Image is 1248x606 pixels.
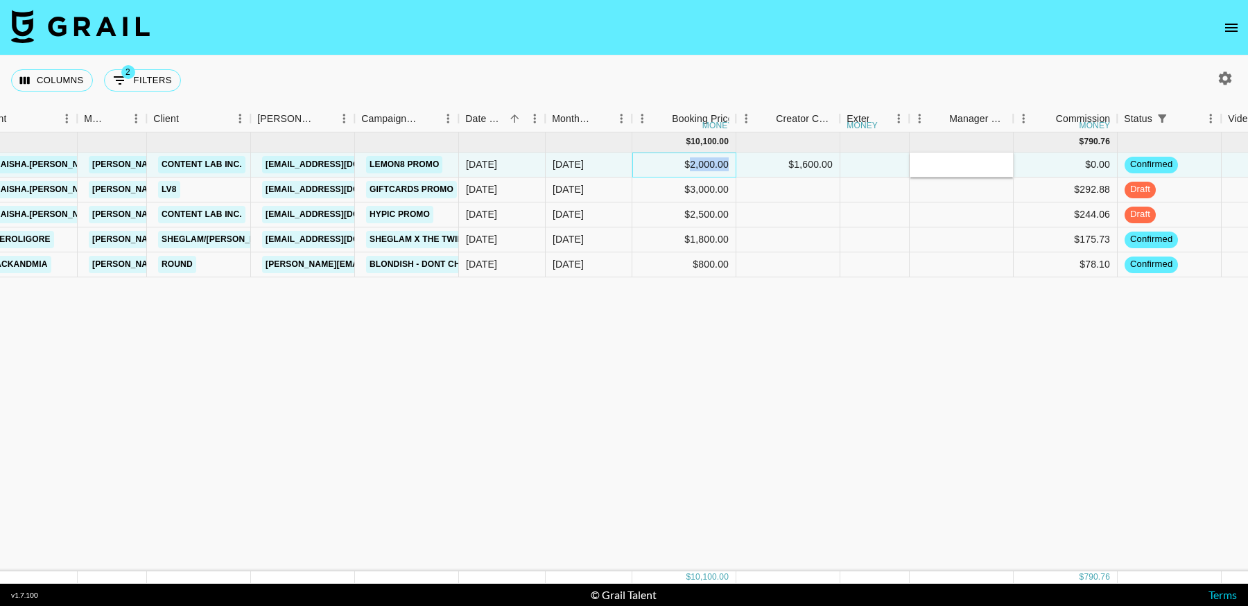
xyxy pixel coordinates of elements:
div: 29/08/2025 [466,207,497,221]
button: Menu [611,108,632,129]
div: $1,800.00 [632,227,736,252]
div: $292.88 [1014,178,1118,202]
div: Sep '25 [553,257,584,271]
div: Sep '25 [553,157,584,171]
div: $244.06 [1014,202,1118,227]
button: Menu [56,108,77,129]
div: $175.73 [1014,227,1118,252]
span: confirmed [1125,258,1178,271]
div: 13/08/2025 [466,182,497,196]
div: $2,500.00 [632,202,736,227]
button: Sort [179,109,198,128]
div: © Grail Talent [591,588,657,602]
div: $ [686,571,691,583]
button: Sort [1172,109,1191,128]
div: $ [686,136,691,148]
img: Grail Talent [11,10,150,43]
a: Hypic Promo [366,206,433,223]
a: SHEGLAM X THE TWILIGHT SAGA COLLECTION [366,231,571,248]
div: money [702,121,734,130]
div: 28/07/2025 [466,157,497,171]
div: Sep '25 [553,232,584,246]
button: Menu [333,108,354,129]
a: Content Lab Inc. [158,156,245,173]
div: Sep '25 [553,207,584,221]
a: [EMAIL_ADDRESS][DOMAIN_NAME] [262,156,417,173]
button: Menu [1200,108,1221,129]
div: Status [1124,105,1152,132]
span: 2 [121,65,135,79]
div: 10,100.00 [691,571,729,583]
div: money [847,121,878,130]
a: [PERSON_NAME][EMAIL_ADDRESS][DOMAIN_NAME] [89,181,315,198]
a: Blondish - Dont Cha [366,256,470,273]
div: Manager Commmission Override [909,105,1013,132]
a: Content Lab Inc. [158,206,245,223]
button: Sort [930,109,949,128]
button: Sort [505,109,524,128]
a: [PERSON_NAME][EMAIL_ADDRESS][DOMAIN_NAME] [262,256,488,273]
div: Date Created [465,105,505,132]
div: $0.00 [1014,153,1118,178]
button: Menu [888,108,909,129]
div: Client [146,105,250,132]
div: Booker [250,105,354,132]
div: Commission [1056,105,1111,132]
button: Menu [632,108,652,129]
div: Month Due [545,105,632,132]
button: Sort [106,109,125,128]
a: Terms [1208,588,1237,601]
div: v 1.7.100 [11,591,38,600]
div: $2,000.00 [632,153,736,178]
a: Giftcards Promo [366,181,457,198]
span: confirmed [1125,158,1178,171]
div: 10,100.00 [691,136,729,148]
span: confirmed [1125,233,1178,246]
button: Sort [869,109,888,128]
a: Lemon8 Promo [366,156,442,173]
div: Manager Commmission Override [949,105,1006,132]
div: Manager [84,105,106,132]
div: 14/09/2025 [466,257,497,271]
a: [EMAIL_ADDRESS][DOMAIN_NAME] [262,206,417,223]
button: Menu [1013,108,1034,129]
button: Menu [524,108,545,129]
a: LV8 [158,181,180,198]
button: Sort [1037,109,1056,128]
div: Manager [77,105,146,132]
button: Sort [7,109,26,128]
button: Menu [437,108,458,129]
div: Date Created [458,105,545,132]
div: money [1079,121,1110,130]
button: Sort [756,109,776,128]
div: Status [1117,105,1221,132]
a: [PERSON_NAME][EMAIL_ADDRESS][DOMAIN_NAME] [89,256,315,273]
div: Campaign (Type) [354,105,458,132]
div: Creator Commmission Override [736,105,840,132]
div: $3,000.00 [632,178,736,202]
button: Menu [909,108,930,129]
button: Show filters [1152,109,1172,128]
div: Sep '25 [553,182,584,196]
button: Select columns [11,69,93,92]
span: draft [1125,208,1156,221]
a: Round [158,256,196,273]
div: Client [153,105,179,132]
a: [EMAIL_ADDRESS][DOMAIN_NAME] [262,231,417,248]
div: 1 active filter [1152,109,1172,128]
div: Campaign (Type) [361,105,418,132]
div: 790.76 [1084,136,1110,148]
button: Sort [418,109,437,128]
div: $ [1080,571,1084,583]
button: Sort [314,109,333,128]
button: Sort [591,109,611,128]
div: Month Due [552,105,591,132]
button: Menu [125,108,146,129]
a: [PERSON_NAME][EMAIL_ADDRESS][DOMAIN_NAME] [89,231,315,248]
a: SHEGLAM/[PERSON_NAME] [158,231,281,248]
div: [PERSON_NAME] [257,105,314,132]
div: $78.10 [1014,252,1118,277]
div: $800.00 [632,252,736,277]
button: Sort [652,109,672,128]
div: Creator Commmission Override [776,105,833,132]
